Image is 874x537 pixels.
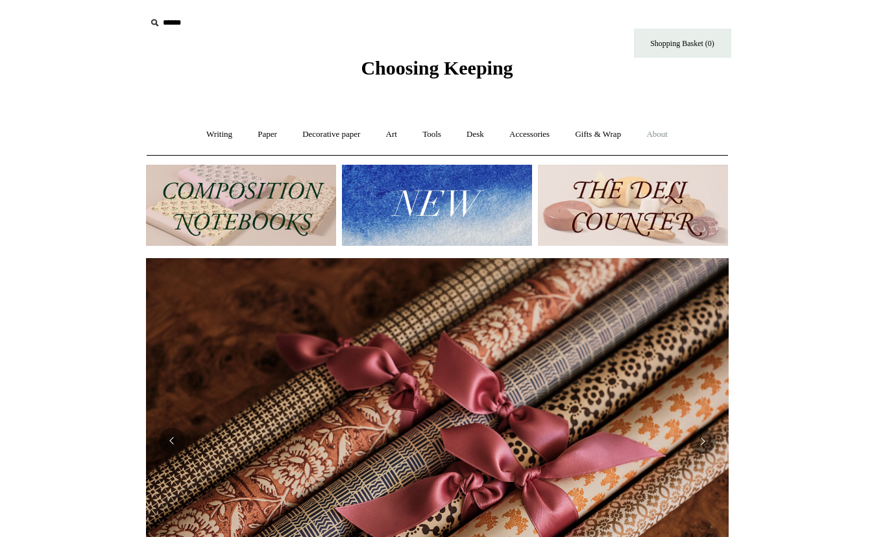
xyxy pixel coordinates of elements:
a: Paper [246,117,289,152]
a: Art [374,117,409,152]
a: Tools [411,117,453,152]
img: The Deli Counter [538,165,728,246]
a: Writing [195,117,244,152]
img: New.jpg__PID:f73bdf93-380a-4a35-bcfe-7823039498e1 [342,165,532,246]
span: Choosing Keeping [361,57,513,78]
a: Shopping Basket (0) [634,29,731,58]
a: Gifts & Wrap [563,117,633,152]
button: Previous [159,428,185,454]
button: Next [690,428,716,454]
a: About [635,117,679,152]
a: Decorative paper [291,117,372,152]
a: Desk [455,117,496,152]
a: Choosing Keeping [361,67,513,77]
img: 202302 Composition ledgers.jpg__PID:69722ee6-fa44-49dd-a067-31375e5d54ec [146,165,336,246]
a: Accessories [498,117,561,152]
